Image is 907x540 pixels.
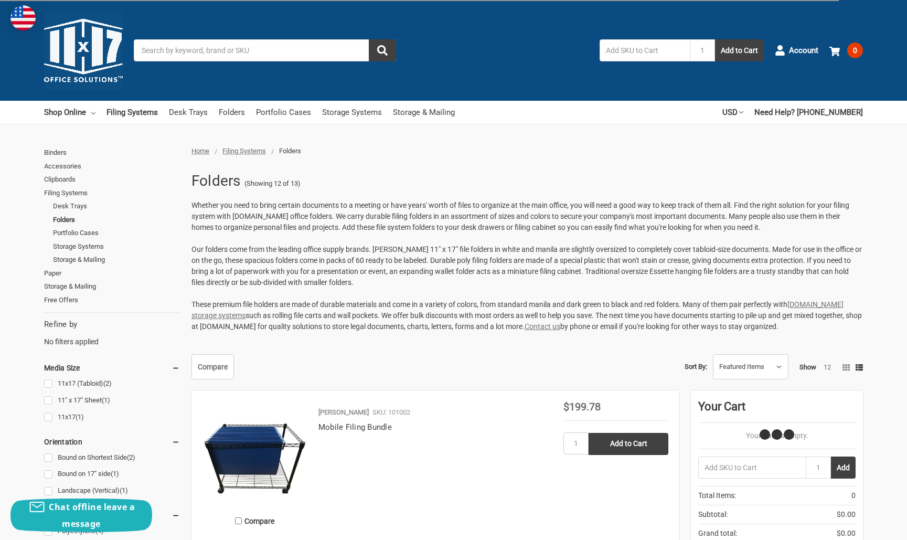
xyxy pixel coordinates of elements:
p: SKU: 101002 [372,407,410,418]
span: (1) [102,396,110,404]
span: (1) [111,470,119,478]
div: No filters applied [44,319,180,347]
span: (1) [120,486,128,494]
a: Storage Systems [53,240,180,253]
a: 12 [824,363,831,371]
a: Portfolio Cases [256,101,311,124]
a: 11x17 (Tabloid) [44,377,180,391]
a: Storage & Mailing [44,280,180,293]
a: Landscape (Vertical) [44,484,180,498]
h1: Folders [191,167,241,195]
span: 0 [847,43,863,58]
a: Free Offers [44,293,180,307]
a: Storage & Mailing [53,253,180,267]
a: Need Help? [PHONE_NUMBER] [754,101,863,124]
a: Mobile Filing Bundle [318,422,392,432]
a: Portfolio Cases [53,226,180,240]
span: $199.78 [563,400,601,413]
p: Your Cart Is Empty. [698,430,856,441]
h5: Orientation [44,436,180,448]
label: Compare [202,512,307,530]
button: Chat offline leave a message [10,499,152,532]
a: Desk Trays [53,199,180,213]
button: Add to Cart [715,39,764,61]
span: 0 [851,490,856,501]
input: Search by keyword, brand or SKU [134,39,396,61]
a: Bound on 17" side [44,467,180,481]
button: Add [831,457,856,479]
a: Binders [44,146,180,160]
img: Mobile Filing Bundle [202,401,307,506]
a: Clipboards [44,173,180,186]
span: (1) [76,413,84,421]
div: Your Cart [698,398,856,423]
a: Contact us [525,322,560,331]
a: Storage Systems [322,101,382,124]
span: Subtotal: [698,509,728,520]
iframe: Google Customer Reviews [820,512,907,540]
a: 11" x 17" Sheet [44,394,180,408]
span: (2) [127,453,135,461]
a: Shop Online [44,101,95,124]
a: Account [775,37,818,64]
img: duty and tax information for United States [10,5,36,30]
span: Show [799,363,816,371]
span: Account [789,45,818,57]
p: [PERSON_NAME] [318,407,369,418]
a: Folders [53,213,180,227]
p: Whether you need to bring certain documents to a meeting or have years' worth of files to organiz... [191,200,863,233]
input: Add SKU to Cart [698,457,806,479]
span: Chat offline leave a message [49,501,135,530]
span: Total Items: [698,490,736,501]
a: Desk Trays [169,101,208,124]
a: Filing Systems [222,147,266,155]
span: (Showing 12 of 13) [244,178,301,189]
span: Folders [279,147,301,155]
p: Our folders come from the leading office supply brands. [PERSON_NAME] 11" x 17" file folders in w... [191,244,863,288]
p: These premium file holders are made of durable materials and come in a variety of colors, from st... [191,299,863,332]
img: 11x17.com [44,11,123,90]
input: Compare [235,517,242,524]
a: Filing Systems [106,101,158,124]
a: Accessories [44,160,180,173]
a: Home [191,147,209,155]
a: Folders [219,101,245,124]
a: Filing Systems [44,186,180,200]
label: Sort By: [685,359,707,375]
input: Add SKU to Cart [600,39,690,61]
h5: Media Size [44,362,180,374]
a: Bound on Shortest Side [44,451,180,465]
a: 0 [829,37,863,64]
a: USD [722,101,743,124]
a: Paper [44,267,180,280]
input: Add to Cart [589,433,668,455]
a: Compare [191,354,234,379]
a: Storage & Mailing [393,101,455,124]
span: $0.00 [837,509,856,520]
a: 11x17 [44,410,180,425]
span: (2) [103,379,112,387]
h5: Refine by [44,319,180,331]
span: Grand total: [698,528,737,539]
